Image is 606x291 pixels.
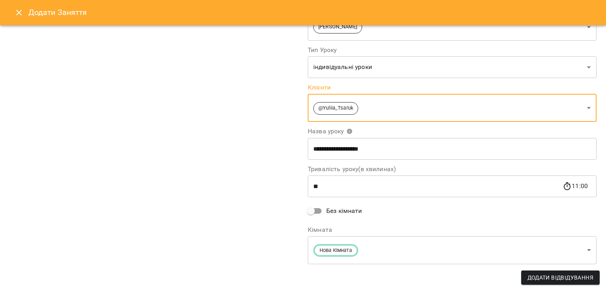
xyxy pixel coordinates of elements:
[308,236,597,264] div: Нова Кімната
[308,166,597,172] label: Тривалість уроку(в хвилинах)
[308,47,597,53] label: Тип Уроку
[314,104,358,112] span: @Yuliia_Tsaruk
[308,227,597,233] label: Кімната
[314,23,362,31] span: [PERSON_NAME]
[308,56,597,78] div: індивідуальні уроки
[521,270,600,285] button: Додати Відвідування
[308,84,597,91] label: Клієнти
[9,3,28,22] button: Close
[308,128,353,134] span: Назва уроку
[315,247,357,254] span: Нова Кімната
[346,128,353,134] svg: Вкажіть назву уроку або виберіть клієнтів
[308,13,597,41] div: [PERSON_NAME]
[326,206,362,216] span: Без кімнати
[28,6,597,19] h6: Додати Заняття
[527,273,593,282] span: Додати Відвідування
[308,94,597,122] div: @Yuliia_Tsaruk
